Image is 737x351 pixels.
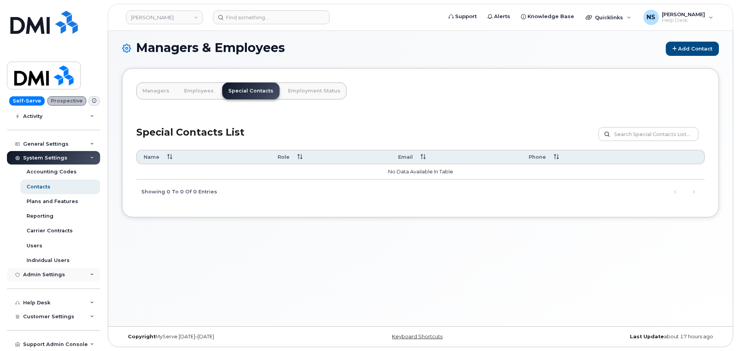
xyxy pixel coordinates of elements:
th: Name: activate to sort column ascending [136,150,271,164]
a: Managers [136,82,176,99]
strong: Last Update [630,334,664,339]
a: Previous [670,186,681,197]
a: Employees [178,82,220,99]
a: Next [688,186,700,197]
h1: Managers & Employees [122,41,719,56]
th: Phone: activate to sort column ascending [522,150,659,164]
h2: Special Contacts List [136,127,245,150]
a: Special Contacts [222,82,280,99]
th: Role: activate to sort column ascending [271,150,391,164]
th: Email: activate to sort column ascending [391,150,521,164]
a: Employment Status [282,82,347,99]
a: Keyboard Shortcuts [392,334,442,339]
div: MyServe [DATE]–[DATE] [122,334,321,340]
div: about 17 hours ago [520,334,719,340]
strong: Copyright [128,334,156,339]
td: No data available in table [136,164,705,180]
a: Add Contact [666,42,719,56]
div: Showing 0 to 0 of 0 entries [136,185,217,198]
